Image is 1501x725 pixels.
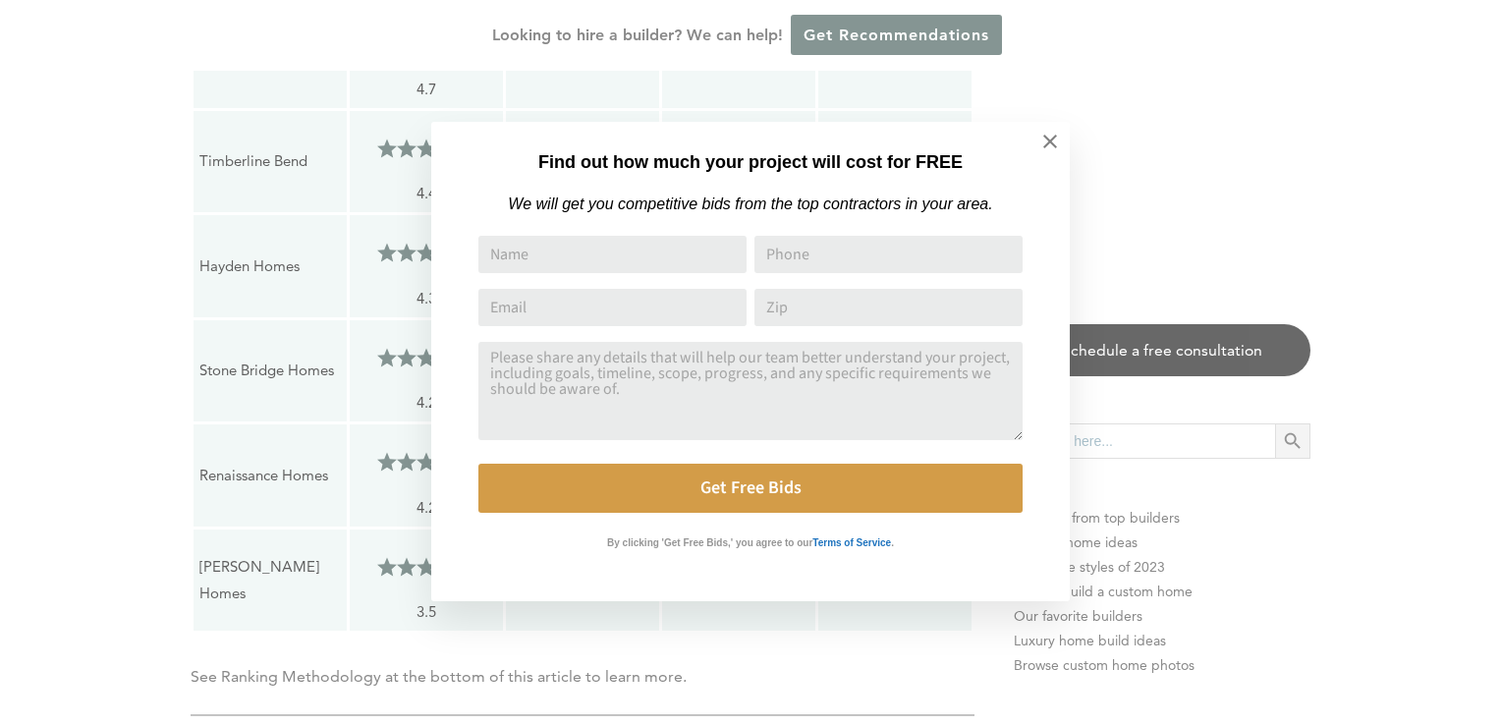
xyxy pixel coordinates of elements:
input: Phone [754,236,1023,273]
strong: By clicking 'Get Free Bids,' you agree to our [607,537,812,548]
button: Close [1016,107,1084,176]
strong: . [891,537,894,548]
input: Name [478,236,747,273]
strong: Terms of Service [812,537,891,548]
em: We will get you competitive bids from the top contractors in your area. [508,195,992,212]
textarea: Comment or Message [478,342,1023,440]
iframe: Drift Widget Chat Controller [1403,627,1477,701]
strong: Find out how much your project will cost for FREE [538,152,963,172]
a: Terms of Service [812,532,891,549]
button: Get Free Bids [478,464,1023,513]
input: Email Address [478,289,747,326]
input: Zip [754,289,1023,326]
